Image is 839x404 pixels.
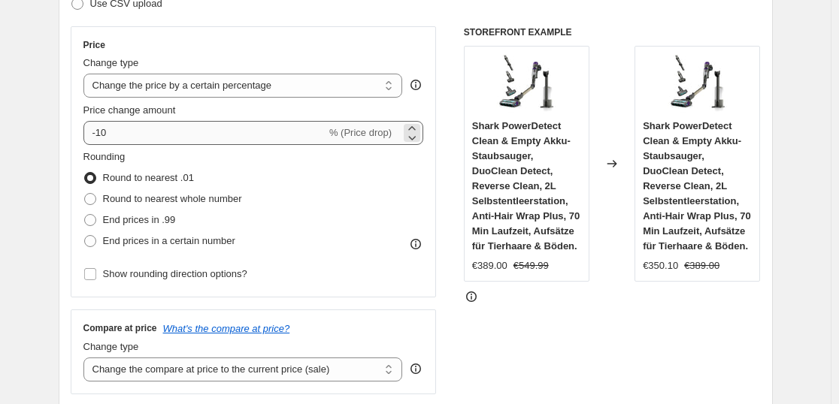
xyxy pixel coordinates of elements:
[83,57,139,68] span: Change type
[103,172,194,183] span: Round to nearest .01
[464,26,761,38] h6: STOREFRONT EXAMPLE
[496,54,556,114] img: 61K_ri8lZqL_80x.jpg
[668,54,728,114] img: 61K_ri8lZqL_80x.jpg
[103,214,176,225] span: End prices in .99
[103,193,242,204] span: Round to nearest whole number
[83,151,126,162] span: Rounding
[513,258,549,273] strike: €549.99
[643,258,678,273] div: €350.10
[103,235,235,246] span: End prices in a certain number
[163,323,290,334] button: What's the compare at price?
[408,361,423,376] div: help
[103,268,247,279] span: Show rounding direction options?
[329,127,392,138] span: % (Price drop)
[83,121,326,145] input: -15
[83,322,157,334] h3: Compare at price
[472,258,507,273] div: €389.00
[83,341,139,352] span: Change type
[83,104,176,116] span: Price change amount
[643,120,751,252] span: Shark PowerDetect Clean & Empty Akku-Staubsauger, DuoClean Detect, Reverse Clean, 2L Selbstentlee...
[472,120,580,252] span: Shark PowerDetect Clean & Empty Akku-Staubsauger, DuoClean Detect, Reverse Clean, 2L Selbstentlee...
[408,77,423,92] div: help
[83,39,105,51] h3: Price
[684,258,719,273] strike: €389.00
